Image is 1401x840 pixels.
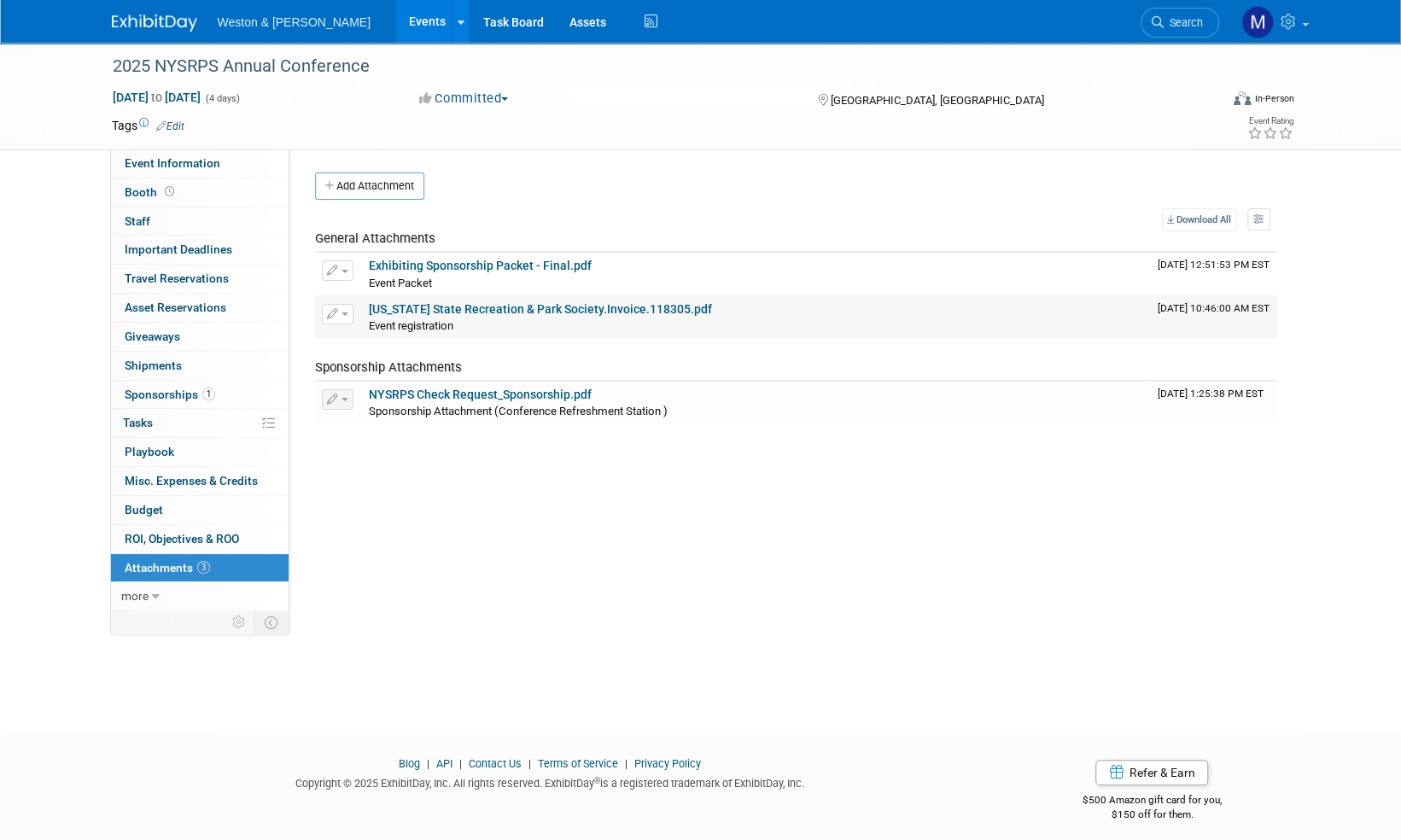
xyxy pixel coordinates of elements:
span: Staff [125,214,150,228]
span: Booth [125,185,178,199]
a: Playbook [111,438,289,466]
a: Budget [111,496,289,524]
a: Attachments3 [111,554,289,582]
span: Attachments [125,561,210,575]
a: Event Information [111,149,289,178]
span: | [423,757,434,770]
span: Asset Reservations [125,300,226,314]
span: [DATE] [DATE] [112,90,201,105]
a: Asset Reservations [111,294,289,322]
span: | [455,757,466,770]
span: (4 days) [204,93,240,104]
a: API [436,757,452,770]
td: Upload Timestamp [1151,253,1277,295]
span: Misc. Expenses & Credits [125,474,258,487]
span: Search [1164,16,1203,29]
div: Event Rating [1246,117,1293,125]
span: Booth not reserved yet [161,185,178,198]
a: Tasks [111,409,289,437]
a: Contact Us [469,757,522,770]
a: Terms of Service [538,757,618,770]
a: Staff [111,207,289,236]
span: Sponsorship Attachments [315,359,462,375]
a: Booth [111,178,289,207]
span: | [621,757,632,770]
div: Event Format [1118,89,1294,114]
div: Copyright © 2025 ExhibitDay, Inc. All rights reserved. ExhibitDay is a registered trademark of Ex... [112,772,989,791]
span: Event Information [125,156,220,170]
a: Sponsorships1 [111,381,289,409]
span: Upload Timestamp [1158,302,1270,314]
a: Exhibiting Sponsorship Packet - Final.pdf [369,259,592,272]
a: Blog [399,757,420,770]
a: ROI, Objectives & ROO [111,525,289,553]
span: Upload Timestamp [1158,388,1264,400]
img: Format-Inperson.png [1234,91,1251,105]
span: Sponsorships [125,388,215,401]
div: In-Person [1253,92,1293,105]
a: Refer & Earn [1095,760,1208,785]
span: Upload Timestamp [1158,259,1270,271]
span: Important Deadlines [125,242,232,256]
span: 3 [197,561,210,574]
a: Privacy Policy [634,757,701,770]
span: 1 [202,388,215,400]
span: [GEOGRAPHIC_DATA], [GEOGRAPHIC_DATA] [831,94,1044,107]
a: Search [1141,8,1219,38]
td: Toggle Event Tabs [254,611,289,633]
img: ExhibitDay [112,15,197,32]
a: Shipments [111,352,289,380]
span: Weston & [PERSON_NAME] [218,15,371,29]
a: Giveaways [111,323,289,351]
span: Playbook [125,445,174,458]
a: NYSRPS Check Request_Sponsorship.pdf [369,388,592,401]
button: Add Attachment [315,172,424,200]
div: $150 off for them. [1014,808,1290,822]
a: more [111,582,289,610]
span: to [149,90,165,104]
img: Mary Ann Trujillo [1241,6,1274,38]
td: Upload Timestamp [1151,382,1277,424]
span: General Attachments [315,230,435,246]
sup: ® [594,776,600,785]
td: Tags [112,117,184,134]
span: ROI, Objectives & ROO [125,532,239,545]
span: Event Packet [369,277,432,289]
span: Sponsorship Attachment (Conference Refreshment Station ) [369,405,668,417]
a: Download All [1162,208,1236,231]
span: Travel Reservations [125,271,229,285]
td: Upload Timestamp [1151,296,1277,339]
span: Shipments [125,359,182,372]
button: Committed [413,90,515,108]
a: Travel Reservations [111,265,289,293]
div: 2025 NYSRPS Annual Conference [107,51,1194,82]
a: Edit [156,120,184,132]
td: Personalize Event Tab Strip [225,611,254,633]
a: Important Deadlines [111,236,289,264]
div: $500 Amazon gift card for you, [1014,782,1290,821]
span: more [121,589,149,603]
span: Giveaways [125,330,180,343]
span: | [524,757,535,770]
a: Misc. Expenses & Credits [111,467,289,495]
a: [US_STATE] State Recreation & Park Society.Invoice.118305.pdf [369,302,712,316]
span: Event registration [369,319,453,332]
span: Tasks [123,416,153,429]
span: Budget [125,503,163,516]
